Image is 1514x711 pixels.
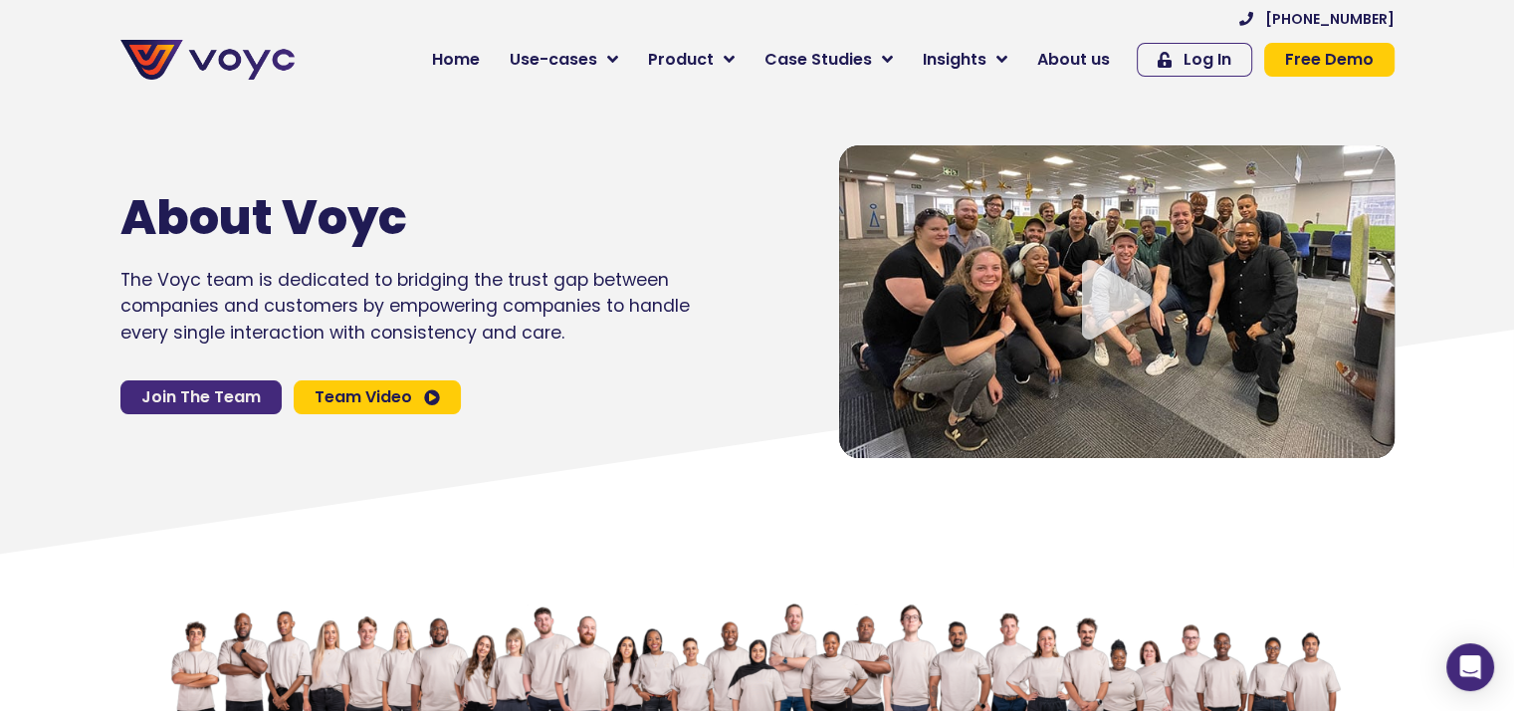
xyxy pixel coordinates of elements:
a: Use-cases [495,40,633,80]
h1: About Voyc [120,189,630,247]
a: Home [417,40,495,80]
a: Case Studies [750,40,908,80]
span: Use-cases [510,48,597,72]
a: About us [1022,40,1125,80]
span: Team Video [315,389,412,405]
a: Team Video [294,380,461,414]
a: Join The Team [120,380,282,414]
span: Product [648,48,714,72]
span: Home [432,48,480,72]
a: Log In [1137,43,1252,77]
span: Case Studies [764,48,872,72]
a: Free Demo [1264,43,1395,77]
span: About us [1037,48,1110,72]
span: Free Demo [1285,52,1374,68]
a: [PHONE_NUMBER] [1239,12,1395,26]
span: Log In [1184,52,1231,68]
span: [PHONE_NUMBER] [1265,12,1395,26]
img: voyc-full-logo [120,40,295,80]
div: Open Intercom Messenger [1446,643,1494,691]
span: Insights [923,48,986,72]
a: Insights [908,40,1022,80]
span: Join The Team [141,389,261,405]
div: Video play button [1077,260,1157,343]
a: Product [633,40,750,80]
p: The Voyc team is dedicated to bridging the trust gap between companies and customers by empowerin... [120,267,690,346]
